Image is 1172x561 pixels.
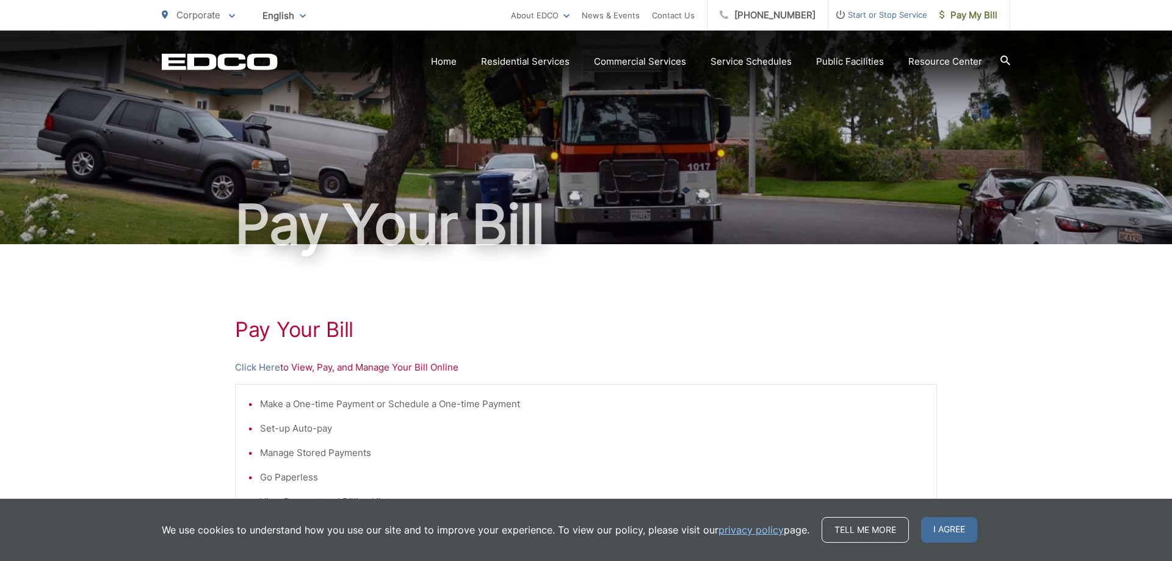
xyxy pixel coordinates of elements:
[511,8,570,23] a: About EDCO
[260,470,924,485] li: Go Paperless
[908,54,982,69] a: Resource Center
[235,360,937,375] p: to View, Pay, and Manage Your Bill Online
[582,8,640,23] a: News & Events
[816,54,884,69] a: Public Facilities
[652,8,695,23] a: Contact Us
[939,8,997,23] span: Pay My Bill
[176,9,220,21] span: Corporate
[822,517,909,543] a: Tell me more
[711,54,792,69] a: Service Schedules
[921,517,977,543] span: I agree
[260,397,924,411] li: Make a One-time Payment or Schedule a One-time Payment
[162,194,1010,255] h1: Pay Your Bill
[253,5,315,26] span: English
[431,54,457,69] a: Home
[260,421,924,436] li: Set-up Auto-pay
[162,53,278,70] a: EDCD logo. Return to the homepage.
[481,54,570,69] a: Residential Services
[235,360,280,375] a: Click Here
[594,54,686,69] a: Commercial Services
[235,317,937,342] h1: Pay Your Bill
[718,523,784,537] a: privacy policy
[260,446,924,460] li: Manage Stored Payments
[260,494,924,509] li: View Payment and Billing History
[162,523,809,537] p: We use cookies to understand how you use our site and to improve your experience. To view our pol...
